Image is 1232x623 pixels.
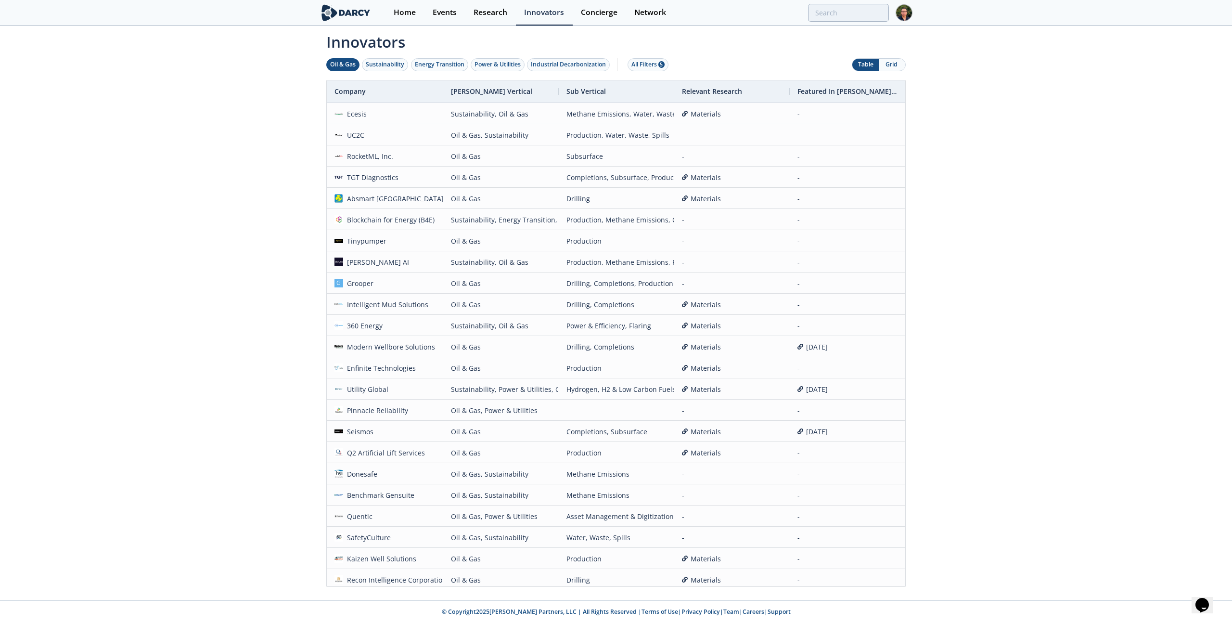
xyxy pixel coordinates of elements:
div: Concierge [581,9,617,16]
a: Materials [682,337,782,357]
div: - [682,209,782,230]
img: imudsolutions.com.jpg [334,300,343,309]
div: Tinypumper [343,231,387,251]
div: Production, Methane Emissions, Carbon [566,209,667,230]
div: Oil & Gas, Power & Utilities [451,400,551,421]
div: Oil & Gas [451,167,551,188]
div: Oil & Gas, Sustainability [451,464,551,484]
a: Careers [743,608,764,616]
button: Table [852,59,879,71]
a: Terms of Use [642,608,678,616]
div: Materials [682,104,782,124]
div: Production [566,358,667,378]
div: Pinnacle Reliability [343,400,409,421]
div: Power & Efficiency, Flaring [566,315,667,336]
div: - [682,464,782,484]
div: Oil & Gas [451,337,551,357]
div: - [797,294,898,315]
div: UC2C [343,125,365,145]
a: Materials [682,358,782,378]
a: Materials [682,167,782,188]
img: eafb354e-52a2-4a70-872c-c004c0ceb470 [334,491,343,499]
div: Materials [682,379,782,400]
div: Sustainability, Oil & Gas [451,252,551,273]
p: © Copyright 2025 [PERSON_NAME] Partners, LLC | All Rights Reserved | | | | | [260,608,972,616]
div: Methane Emissions [566,485,667,506]
a: Materials [682,442,782,463]
img: 2575fdb0-522a-4b84-b891-718bc22600e7 [334,385,343,393]
div: Quentic [343,506,373,527]
div: - [682,252,782,273]
iframe: chat widget [1192,584,1222,613]
div: - [797,315,898,336]
div: Absmart [GEOGRAPHIC_DATA] [343,188,444,209]
img: 1652182064374-95%5B1%5D [334,194,343,203]
img: 1652729262072-Drishya%20AI%20Labs.%20jpg.jpg [334,258,343,266]
div: Industrial Decarbonization [531,60,606,69]
div: Sustainability [366,60,404,69]
div: - [797,358,898,378]
div: - [797,464,898,484]
img: 1645103097880-enfinite.jpg [334,363,343,372]
div: Ecesis [343,104,367,124]
a: Materials [682,570,782,590]
a: Materials [682,294,782,315]
div: Oil & Gas [451,421,551,442]
div: Hydrogen, H2 & Low Carbon Fuels [566,379,667,400]
div: Grooper [343,273,374,294]
div: Energy Transition [415,60,464,69]
div: Sustainability, Oil & Gas [451,315,551,336]
a: Team [723,608,739,616]
div: - [797,231,898,251]
div: Kaizen Well Solutions [343,548,417,569]
div: Enfinite Technologies [343,358,416,378]
div: - [797,167,898,188]
div: Oil & Gas [451,273,551,294]
img: e07b591c-8998-4519-bfd5-7ff92176eb5a [334,512,343,520]
img: 1650077275562-kaizen.jpg [334,554,343,563]
div: - [682,506,782,527]
input: Advanced Search [808,4,889,22]
div: Sustainability, Oil & Gas [451,104,551,124]
img: 8587c063-5bcf-4cb8-a4eb-f1792137032e [334,469,343,478]
div: - [682,146,782,167]
div: Donesafe [343,464,378,484]
span: 5 [658,61,665,68]
div: [DATE] [797,421,898,442]
div: Production, Methane Emissions, Power & Efficiency [566,252,667,273]
div: Oil & Gas [451,146,551,167]
div: - [797,188,898,209]
div: - [682,527,782,548]
div: Sustainability, Power & Utilities, Oil & Gas, Energy Transition, Industrial Decarbonization [451,379,551,400]
div: Materials [682,548,782,569]
img: 765e5822-c095-48d8-862f-7a08a4312185 [334,173,343,182]
img: Profile [896,4,912,21]
div: Production [566,231,667,251]
div: - [797,442,898,463]
img: d3a18304-263b-445a-91df-d331e91b718e [334,130,343,139]
img: e2b3acd8-6fa7-431d-9090-5108826468da [334,321,343,330]
div: [DATE] [797,379,898,400]
div: Benchmark Gensuite [343,485,415,506]
div: Modern Wellbore Solutions [343,337,436,357]
div: - [682,231,782,251]
div: - [797,548,898,569]
div: Drilling [566,188,667,209]
div: Production [566,548,667,569]
img: f0031142-1871-4731-a783-aa140be8fda5 [334,236,343,245]
div: All Filters [631,60,665,69]
div: Completions, Subsurface, Production [566,167,667,188]
a: [DATE] [797,337,898,357]
div: Blockchain for Energy (B4E) [343,209,435,230]
span: Featured In [PERSON_NAME] Live [797,87,898,96]
div: Drilling, Completions [566,337,667,357]
div: Intelligent Mud Solutions [343,294,429,315]
div: Oil & Gas [451,358,551,378]
span: Innovators [320,27,912,53]
div: Recon Intelligence Corporation [343,570,447,590]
